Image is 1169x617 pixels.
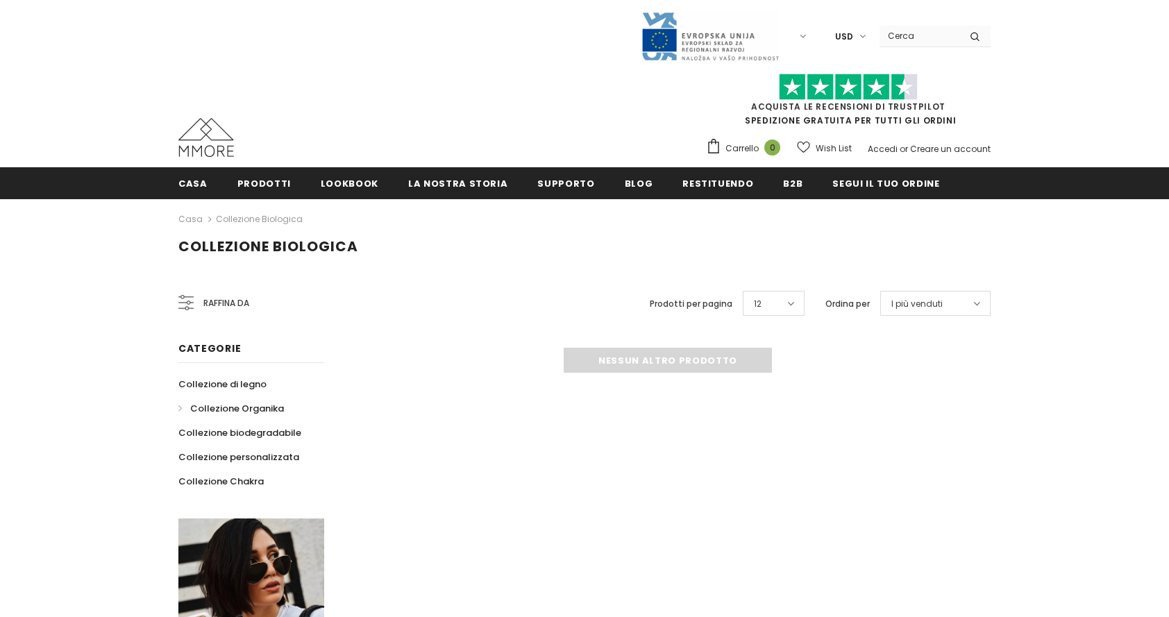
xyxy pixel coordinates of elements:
span: B2B [783,177,802,190]
label: Prodotti per pagina [650,297,732,311]
a: Lookbook [321,167,378,198]
a: Accedi [868,143,898,155]
span: Collezione biodegradabile [178,426,301,439]
span: Carrello [725,142,759,155]
a: Javni Razpis [641,30,780,42]
span: Collezione Chakra [178,475,264,488]
span: Blog [625,177,653,190]
span: Lookbook [321,177,378,190]
span: I più venduti [891,297,943,311]
a: Casa [178,167,208,198]
a: Restituendo [682,167,753,198]
span: Prodotti [237,177,291,190]
a: supporto [537,167,594,198]
span: Restituendo [682,177,753,190]
span: USD [835,30,853,44]
a: La nostra storia [408,167,507,198]
a: Casa [178,211,203,228]
span: Segui il tuo ordine [832,177,939,190]
span: or [900,143,908,155]
a: Collezione biologica [216,213,303,225]
a: Wish List [797,136,852,160]
a: Carrello 0 [706,138,787,159]
span: SPEDIZIONE GRATUITA PER TUTTI GLI ORDINI [706,80,991,126]
span: Collezione Organika [190,402,284,415]
span: supporto [537,177,594,190]
a: Collezione biodegradabile [178,421,301,445]
span: Collezione personalizzata [178,450,299,464]
span: 12 [754,297,762,311]
span: Wish List [816,142,852,155]
a: Collezione Chakra [178,469,264,493]
span: Categorie [178,341,241,355]
a: Prodotti [237,167,291,198]
a: Collezione personalizzata [178,445,299,469]
span: Collezione biologica [178,237,358,256]
a: B2B [783,167,802,198]
input: Search Site [880,26,959,46]
a: Collezione Organika [178,396,284,421]
a: Creare un account [910,143,991,155]
span: Collezione di legno [178,378,267,391]
img: Javni Razpis [641,11,780,62]
img: Casi MMORE [178,118,234,157]
span: La nostra storia [408,177,507,190]
a: Acquista le recensioni di TrustPilot [751,101,945,112]
a: Collezione di legno [178,372,267,396]
img: Fidati di Pilot Stars [779,74,918,101]
a: Segui il tuo ordine [832,167,939,198]
span: Raffina da [203,296,249,311]
a: Blog [625,167,653,198]
label: Ordina per [825,297,870,311]
span: Casa [178,177,208,190]
span: 0 [764,140,780,155]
